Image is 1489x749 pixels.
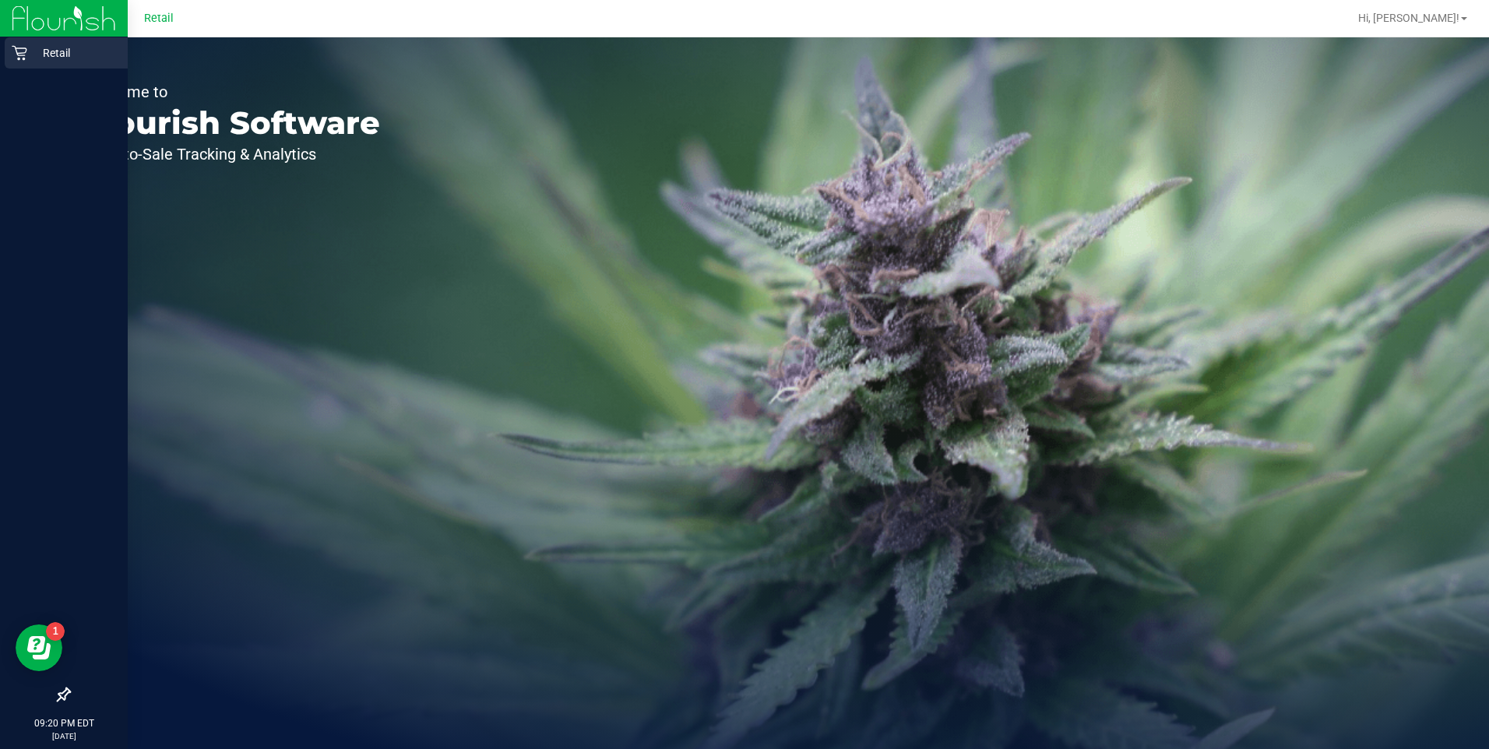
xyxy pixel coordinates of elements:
p: 09:20 PM EDT [7,716,121,730]
span: Hi, [PERSON_NAME]! [1358,12,1459,24]
p: Flourish Software [84,107,380,139]
span: Retail [144,12,174,25]
iframe: Resource center unread badge [46,622,65,641]
p: Retail [27,44,121,62]
p: [DATE] [7,730,121,742]
p: Welcome to [84,84,380,100]
iframe: Resource center [16,624,62,671]
p: Seed-to-Sale Tracking & Analytics [84,146,380,162]
inline-svg: Retail [12,45,27,61]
